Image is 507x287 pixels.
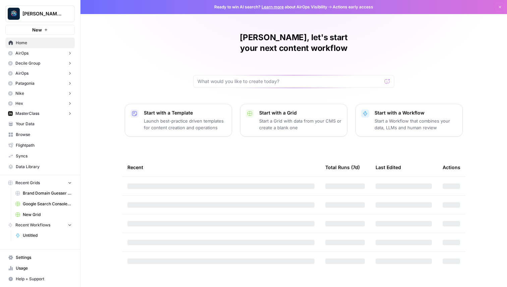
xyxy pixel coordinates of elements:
[5,252,75,263] a: Settings
[16,265,72,271] span: Usage
[259,110,342,116] p: Start with a Grid
[23,201,72,207] span: Google Search Console - [DOMAIN_NAME]
[22,10,63,17] span: [PERSON_NAME] Personal
[259,118,342,131] p: Start a Grid with data from your CMS or create a blank one
[375,118,457,131] p: Start a Workflow that combines your data, LLMs and human review
[15,90,24,96] span: Nike
[144,118,226,131] p: Launch best-practice driven templates for content creation and operations
[262,4,284,9] a: Learn more
[375,110,457,116] p: Start with a Workflow
[8,111,13,116] img: m45g04c7stpv9a7fm5gbetvc5vml
[16,153,72,159] span: Syncs
[5,98,75,109] button: Hex
[355,104,463,137] button: Start with a WorkflowStart a Workflow that combines your data, LLMs and human review
[23,212,72,218] span: New Grid
[443,158,460,176] div: Actions
[198,78,382,85] input: What would you like to create today?
[144,110,226,116] p: Start with a Template
[5,129,75,140] a: Browse
[127,158,315,176] div: Recent
[5,140,75,151] a: Flightpath
[16,121,72,127] span: Your Data
[16,255,72,261] span: Settings
[5,161,75,172] a: Data Library
[5,5,75,22] button: Workspace: Berna's Personal
[15,50,29,56] span: AirOps
[8,8,20,20] img: Berna's Personal Logo
[15,222,50,228] span: Recent Workflows
[15,180,40,186] span: Recent Grids
[5,119,75,129] a: Your Data
[325,158,360,176] div: Total Runs (7d)
[5,78,75,88] button: Patagonia
[5,109,75,119] button: MasterClass
[12,230,75,241] a: Untitled
[5,263,75,274] a: Usage
[214,4,327,10] span: Ready to win AI search? about AirOps Visibility
[5,151,75,161] a: Syncs
[16,164,72,170] span: Data Library
[15,100,23,106] span: Hex
[15,80,35,86] span: Patagonia
[5,25,75,35] button: New
[16,40,72,46] span: Home
[376,158,401,176] div: Last Edited
[15,60,40,66] span: Decile Group
[15,70,29,76] span: AirOps
[5,88,75,98] button: Nike
[5,58,75,68] button: Decile Group
[5,220,75,230] button: Recent Workflows
[125,104,232,137] button: Start with a TemplateLaunch best-practice driven templates for content creation and operations
[23,232,72,238] span: Untitled
[32,26,42,33] span: New
[16,276,72,282] span: Help + Support
[5,274,75,284] button: Help + Support
[240,104,347,137] button: Start with a GridStart a Grid with data from your CMS or create a blank one
[12,199,75,209] a: Google Search Console - [DOMAIN_NAME]
[5,178,75,188] button: Recent Grids
[5,48,75,58] button: AirOps
[12,188,75,199] a: Brand Domain Guesser QA
[12,209,75,220] a: New Grid
[5,38,75,48] a: Home
[16,142,72,148] span: Flightpath
[333,4,373,10] span: Actions early access
[23,190,72,196] span: Brand Domain Guesser QA
[193,32,394,54] h1: [PERSON_NAME], let's start your next content workflow
[16,132,72,138] span: Browse
[15,111,39,117] span: MasterClass
[5,68,75,78] button: AirOps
